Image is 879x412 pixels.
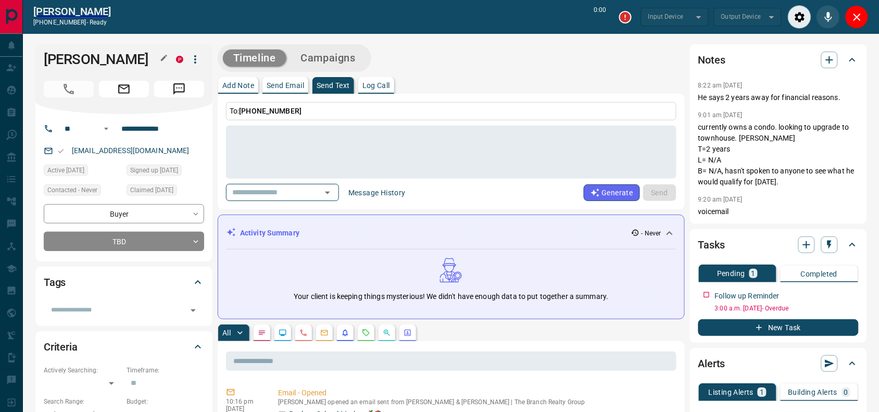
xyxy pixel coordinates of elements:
p: He says 2 years away for financial reasons. [698,92,859,103]
span: Message [154,81,204,97]
svg: Requests [362,329,370,337]
p: 0 [844,389,848,396]
div: Close [845,5,869,29]
p: [PHONE_NUMBER] - [33,18,111,27]
p: Send Text [317,82,350,89]
span: Claimed [DATE] [130,185,173,195]
svg: Agent Actions [404,329,412,337]
p: Activity Summary [240,228,299,239]
div: Buyer [44,204,204,223]
button: New Task [698,319,859,336]
span: ready [90,19,107,26]
span: Contacted - Never [47,185,97,195]
h2: Notes [698,52,725,68]
button: Message History [342,184,412,201]
p: Pending [717,270,745,277]
p: currently owns a condo. looking to upgrade to townhouse. [PERSON_NAME] T=2 years L= N/A B= N/A, h... [698,122,859,188]
p: Log Call [362,82,390,89]
a: [PERSON_NAME] [33,5,111,18]
div: Audio Settings [788,5,811,29]
p: Budget: [127,397,204,406]
div: property.ca [176,56,183,63]
p: 9:20 am [DATE] [698,196,743,203]
p: Completed [801,270,838,278]
p: 0:00 [594,5,607,29]
p: 8:22 am [DATE] [698,82,743,89]
svg: Email Valid [57,147,65,155]
svg: Notes [258,329,266,337]
button: Timeline [223,49,286,67]
a: [EMAIL_ADDRESS][DOMAIN_NAME] [72,146,190,155]
p: Send Email [267,82,304,89]
p: 1 [751,270,756,277]
span: Call [44,81,94,97]
p: [PERSON_NAME] opened an email sent from [PERSON_NAME] & [PERSON_NAME] | The Branch Realty Group [278,398,672,406]
p: 3:00 a.m. [DATE] - Overdue [715,304,859,313]
h2: Tags [44,274,66,291]
p: voicemail [698,206,859,217]
p: Timeframe: [127,366,204,375]
div: Activity Summary- Never [227,223,676,243]
svg: Lead Browsing Activity [279,329,287,337]
div: Tasks [698,232,859,257]
p: 9:01 am [DATE] [698,111,743,119]
p: Building Alerts [788,389,838,396]
button: Open [320,185,335,200]
svg: Listing Alerts [341,329,349,337]
p: Add Note [222,82,254,89]
span: [PHONE_NUMBER] [239,107,302,115]
span: Signed up [DATE] [130,165,178,176]
p: All [222,329,231,336]
div: Sun Sep 14 2025 [127,184,204,199]
span: Email [99,81,149,97]
div: Notes [698,47,859,72]
div: Criteria [44,334,204,359]
h2: Criteria [44,339,78,355]
p: To: [226,102,676,120]
div: Thu Aug 01 2024 [127,165,204,179]
p: 1 [760,389,764,396]
h1: [PERSON_NAME] [44,51,160,68]
div: Tags [44,270,204,295]
h2: Tasks [698,236,725,253]
svg: Calls [299,329,308,337]
div: Alerts [698,351,859,376]
button: Open [186,303,200,318]
h2: Alerts [698,355,725,372]
svg: Opportunities [383,329,391,337]
p: Listing Alerts [709,389,754,396]
p: Search Range: [44,397,121,406]
div: Thu Aug 01 2024 [44,165,121,179]
p: Email - Opened [278,388,672,398]
p: 10:16 pm [226,398,262,405]
p: Actively Searching: [44,366,121,375]
button: Campaigns [291,49,366,67]
button: Generate [584,184,640,201]
div: Mute [817,5,840,29]
button: Open [100,122,112,135]
div: TBD [44,232,204,251]
p: - Never [642,229,661,238]
svg: Emails [320,329,329,337]
span: Active [DATE] [47,165,84,176]
p: Follow up Reminder [715,291,780,302]
p: Your client is keeping things mysterious! We didn't have enough data to put together a summary. [294,291,608,302]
